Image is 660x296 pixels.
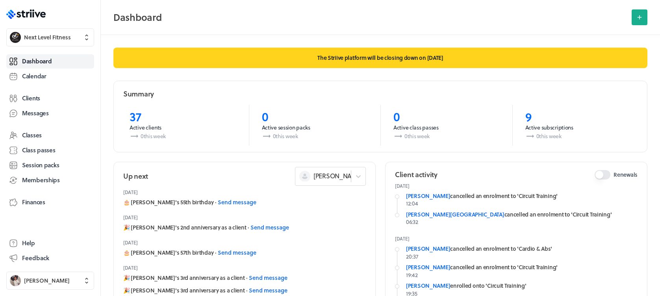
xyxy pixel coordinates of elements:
a: Finances [6,195,94,209]
span: · [246,287,247,294]
span: Messages [22,109,49,117]
p: 19:42 [406,271,638,279]
span: · [246,274,247,282]
p: 06:32 [406,218,638,226]
h2: Client activity [395,170,438,179]
div: 🎉 [PERSON_NAME]'s 3rd anniversary as a client [123,287,366,294]
div: cancelled an enrolment to 'Cardio & Abs' [406,245,638,253]
p: 0 [393,109,500,124]
p: Active session packs [262,124,368,131]
div: cancelled an enrolment to 'Circuit Training' [406,192,638,200]
p: 20:37 [406,253,638,261]
span: Clients [22,94,40,102]
span: Calendar [22,72,46,80]
p: 0 this week [262,131,368,141]
img: Next Level Fitness [10,32,21,43]
a: [PERSON_NAME] [406,263,450,271]
a: Messages [6,106,94,120]
img: Ben Robinson [10,275,21,286]
p: [DATE] [395,235,638,242]
button: Send message [250,224,289,231]
span: [PERSON_NAME] [313,172,362,180]
a: Session packs [6,158,94,172]
h2: Summary [123,89,154,99]
div: enrolled onto 'Circuit Training' [406,282,638,290]
button: Send message [218,198,256,206]
span: · [215,198,216,206]
p: 37 [130,109,236,124]
p: The Striive platform will be closing down on [DATE] [113,48,647,68]
span: Class passes [22,146,56,154]
p: 0 [262,109,368,124]
span: [PERSON_NAME] [24,277,70,285]
span: Dashboard [22,57,52,65]
span: Help [22,239,35,247]
p: [DATE] [395,183,638,189]
button: Send message [249,274,287,282]
div: 🎂 [PERSON_NAME]'s 57th birthday [123,249,366,257]
span: Feedback [22,254,49,262]
button: Renewals [595,170,610,179]
a: 37Active clients0this week [117,105,249,146]
p: 12:04 [406,200,638,207]
div: cancelled an enrolment to 'Circuit Training' [406,263,638,271]
a: [PERSON_NAME] [406,244,450,253]
div: cancelled an enrolment to 'Circuit Training' [406,211,638,218]
a: [PERSON_NAME][GEOGRAPHIC_DATA] [406,210,504,218]
header: [DATE] [123,211,366,224]
span: · [248,224,249,231]
p: 0 this week [525,131,632,141]
h2: Dashboard [113,9,627,25]
a: Class passes [6,143,94,157]
div: 🎉 [PERSON_NAME]'s 3rd anniversary as a client [123,274,366,282]
p: Active class passes [393,124,500,131]
span: Finances [22,198,45,206]
iframe: gist-messenger-bubble-iframe [637,273,656,292]
p: 0 this week [393,131,500,141]
div: 🎉 [PERSON_NAME]'s 2nd anniversary as a client [123,224,366,231]
span: · [215,249,216,257]
h2: Up next [123,171,148,181]
p: 9 [525,109,632,124]
header: [DATE] [123,261,366,274]
span: Session packs [22,161,59,169]
a: [PERSON_NAME] [406,281,450,290]
button: Feedback [6,251,94,265]
a: Help [6,236,94,250]
button: Send message [218,249,256,257]
p: Active clients [130,124,236,131]
a: Calendar [6,69,94,83]
a: Dashboard [6,54,94,68]
span: Classes [22,131,42,139]
a: Memberships [6,173,94,187]
button: Next Level FitnessNext Level Fitness [6,28,94,46]
button: Ben Robinson[PERSON_NAME] [6,272,94,290]
span: Memberships [22,176,60,184]
header: [DATE] [123,186,366,198]
a: Classes [6,128,94,142]
a: 0Active session packs0this week [249,105,381,146]
button: Send message [249,287,287,294]
a: 9Active subscriptions0this week [512,105,644,146]
div: 🎂 [PERSON_NAME]'s 55th birthday [123,198,366,206]
a: 0Active class passes0this week [380,105,512,146]
header: [DATE] [123,236,366,249]
p: 0 this week [130,131,236,141]
a: [PERSON_NAME] [406,192,450,200]
a: Clients [6,91,94,105]
span: Next Level Fitness [24,33,71,41]
p: Active subscriptions [525,124,632,131]
span: Renewals [614,171,638,179]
